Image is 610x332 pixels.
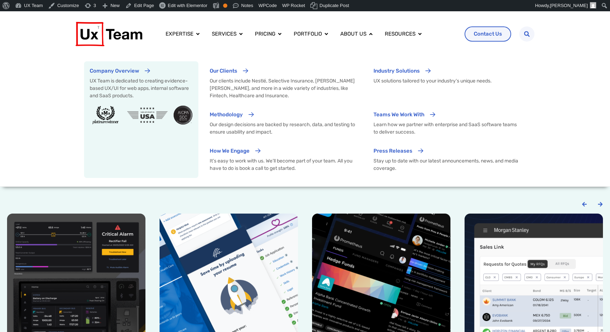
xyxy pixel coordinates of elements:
span: Contact Us [474,31,502,37]
div: Menu Toggle [160,27,459,41]
p: Company Overview [90,67,139,75]
a: Company Overview UX Team is dedicated to creating evidence-based UX/UI for web apps, internal sof... [84,61,198,178]
span: [PERSON_NAME] [550,3,588,8]
p: How We Engage [210,147,250,155]
p: Teams We Work With [373,111,424,119]
p: Industry Solutions [373,67,420,75]
a: Contact Us [465,26,511,42]
a: Industry Solutions UX solutions tailored to your industry’s unique needs. [368,61,526,105]
span: Last Name [139,0,164,6]
a: Teams We Work With Learn how we partner with enterprise and SaaS software teams to deliver success. [368,105,526,141]
p: Our clients include Nestlé, Selective Insurance, [PERSON_NAME] [PERSON_NAME], and more in a wide ... [210,77,357,99]
span: Edit with Elementor [168,3,207,8]
a: Expertise [166,30,193,38]
p: Learn how we partner with enterprise and SaaS software teams to deliver success. [373,121,520,136]
span: Subscribe to UX Team newsletter. [9,98,275,104]
img: 2020 Summer Awards Platinum AwardBest Mobile App Design [90,105,121,125]
a: Press Releases Stay up to date with our latest announcements, news, and media coverage. [368,141,526,178]
div: Search [519,26,534,42]
nav: Menu [160,27,459,41]
input: Subscribe to UX Team newsletter. [2,99,6,104]
iframe: Chat Widget [575,298,610,332]
img: AICPA SOC badge [173,105,193,125]
p: UX solutions tailored to your industry’s unique needs. [373,77,520,99]
p: Our design decisions are backed by research, data, and testing to ensure usability and impact. [210,121,357,136]
a: Pricing [255,30,275,38]
img: 100% staff in the usa [127,107,168,123]
p: Press Releases [373,147,412,155]
div: OK [223,4,227,8]
a: About us [340,30,366,38]
a: Our Clients Our clients include Nestlé, Selective Insurance, [PERSON_NAME] [PERSON_NAME], and mor... [204,61,362,105]
a: Services [212,30,237,38]
p: UX Team is dedicated to creating evidence-based UX/UI for web apps, internal software and SaaS pr... [90,77,193,99]
a: Methodology Our design decisions are backed by research, data, and testing to ensure usability an... [204,105,362,141]
a: Portfolio [294,30,322,38]
p: Our Clients [210,67,237,75]
a: Resources [385,30,415,38]
img: UX Team Logo [76,22,142,46]
div: Next slide [598,202,603,207]
p: It’s easy to work with us. We’ll become part of your team. All you have to do is book a call to g... [210,157,357,172]
a: How We Engage It’s easy to work with us. We’ll become part of your team. All you have to do is bo... [204,141,362,178]
span: Methodology [210,111,243,118]
div: Previous slide [582,202,587,207]
p: Stay up to date with our latest announcements, news, and media coverage. [373,157,520,172]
